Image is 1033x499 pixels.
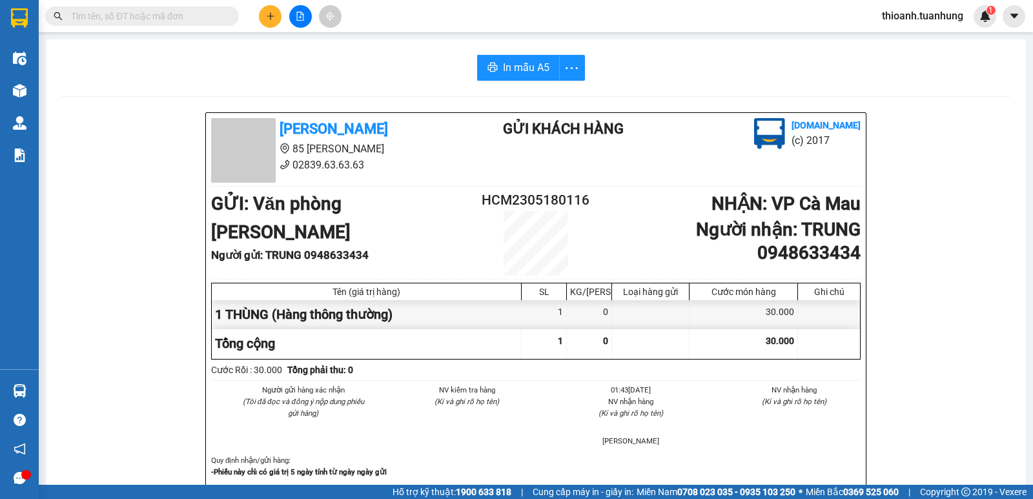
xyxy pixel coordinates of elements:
[13,84,26,97] img: warehouse-icon
[564,396,697,407] li: NV nhận hàng
[564,435,697,447] li: [PERSON_NAME]
[525,287,563,297] div: SL
[696,219,861,263] b: Người nhận : TRUNG 0948633434
[1003,5,1025,28] button: caret-down
[211,363,282,377] div: Cước Rồi : 30.000
[988,6,993,15] span: 1
[243,397,364,418] i: (Tôi đã đọc và đồng ý nộp dung phiếu gửi hàng)
[521,485,523,499] span: |
[570,287,608,297] div: KG/[PERSON_NAME]
[693,287,794,297] div: Cước món hàng
[287,365,353,375] b: Tổng phải thu: 0
[14,414,26,426] span: question-circle
[14,472,26,484] span: message
[908,485,910,499] span: |
[14,443,26,455] span: notification
[762,397,826,406] i: (Kí và ghi rõ họ tên)
[280,143,290,154] span: environment
[559,55,585,81] button: more
[711,193,861,214] b: NHẬN : VP Cà Mau
[435,397,499,406] i: (Kí và ghi rõ họ tên)
[987,6,996,15] sup: 1
[237,384,370,396] li: Người gửi hàng xác nhận
[393,485,511,499] span: Hỗ trợ kỹ thuật:
[503,59,549,76] span: In mẫu A5
[806,485,899,499] span: Miền Bắc
[603,336,608,346] span: 0
[522,300,567,329] div: 1
[677,487,795,497] strong: 0708 023 035 - 0935 103 250
[13,116,26,130] img: warehouse-icon
[13,148,26,162] img: solution-icon
[215,287,518,297] div: Tên (giá trị hàng)
[503,121,624,137] b: Gửi khách hàng
[564,384,697,396] li: 01:43[DATE]
[961,487,970,496] span: copyright
[296,12,305,21] span: file-add
[215,336,275,351] span: Tổng cộng
[533,485,633,499] span: Cung cấp máy in - giấy in:
[766,336,794,346] span: 30.000
[280,121,388,137] b: [PERSON_NAME]
[211,249,369,261] b: Người gửi : TRUNG 0948633434
[325,12,334,21] span: aim
[792,132,861,148] li: (c) 2017
[211,193,351,243] b: GỬI : Văn phòng [PERSON_NAME]
[690,300,798,329] div: 30.000
[799,489,803,494] span: ⚪️
[71,9,223,23] input: Tìm tên, số ĐT hoặc mã đơn
[1008,10,1020,22] span: caret-down
[211,157,451,173] li: 02839.63.63.63
[567,300,612,329] div: 0
[11,8,28,28] img: logo-vxr
[211,141,451,157] li: 85 [PERSON_NAME]
[637,485,795,499] span: Miền Nam
[843,487,899,497] strong: 0369 525 060
[401,384,534,396] li: NV kiểm tra hàng
[212,300,522,329] div: 1 THÙNG (Hàng thông thường)
[259,5,281,28] button: plus
[266,12,275,21] span: plus
[615,287,686,297] div: Loại hàng gửi
[558,336,563,346] span: 1
[54,12,63,21] span: search
[560,60,584,76] span: more
[289,5,312,28] button: file-add
[598,409,663,418] i: (Kí và ghi rõ họ tên)
[728,384,861,396] li: NV nhận hàng
[319,5,342,28] button: aim
[456,487,511,497] strong: 1900 633 818
[979,10,991,22] img: icon-new-feature
[792,120,861,130] b: [DOMAIN_NAME]
[280,159,290,170] span: phone
[754,118,785,149] img: logo.jpg
[872,8,974,24] span: thioanh.tuanhung
[482,190,590,211] h2: HCM2305180116
[211,467,387,476] strong: -Phiếu này chỉ có giá trị 5 ngày tính từ ngày ngày gửi
[487,62,498,74] span: printer
[13,52,26,65] img: warehouse-icon
[13,384,26,398] img: warehouse-icon
[801,287,857,297] div: Ghi chú
[477,55,560,81] button: printerIn mẫu A5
